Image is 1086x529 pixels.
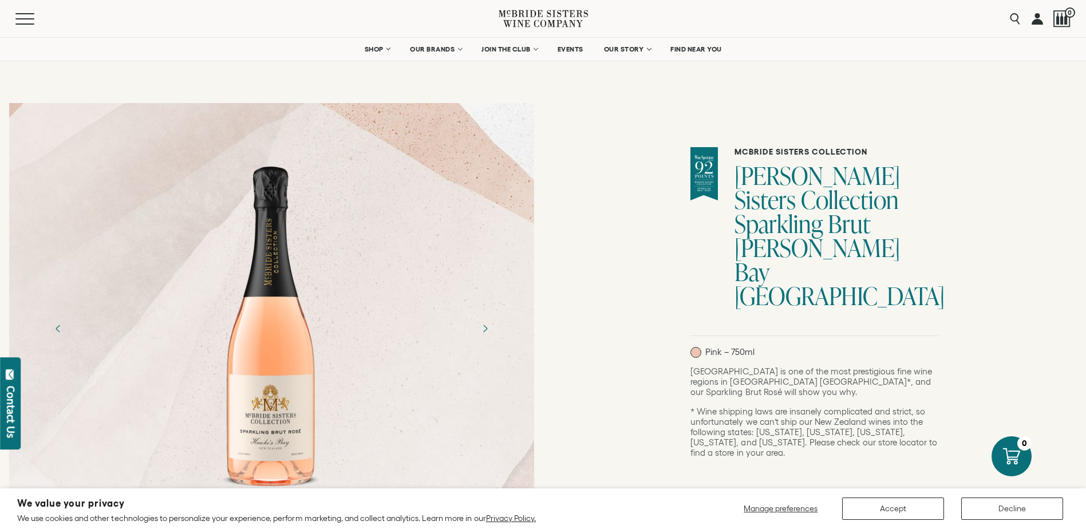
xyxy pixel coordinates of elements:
a: FIND NEAR YOU [663,38,729,61]
button: Next [470,314,500,344]
span: 0 [1065,7,1075,18]
button: Accept [842,498,944,520]
a: OUR STORY [597,38,658,61]
span: JOIN THE CLUB [481,45,531,53]
p: We use cookies and other technologies to personalize your experience, perform marketing, and coll... [17,513,536,523]
h2: We value your privacy [17,499,536,508]
span: SHOP [364,45,384,53]
button: Previous [44,314,73,344]
span: [GEOGRAPHIC_DATA] is one of the most prestigious fine wine regions in [GEOGRAPHIC_DATA] [GEOGRAPH... [690,366,932,397]
button: Mobile Menu Trigger [15,13,57,25]
div: 0 [1017,436,1032,451]
span: OUR STORY [604,45,644,53]
h1: [PERSON_NAME] Sisters Collection Sparkling Brut [PERSON_NAME] Bay [GEOGRAPHIC_DATA] [734,164,938,308]
span: Manage preferences [744,504,818,513]
button: Decline [961,498,1063,520]
a: Privacy Policy. [486,514,536,523]
p: Pink – 750ml [690,347,755,358]
span: EVENTS [558,45,583,53]
a: SHOP [357,38,397,61]
a: OUR BRANDS [402,38,468,61]
h6: McBride Sisters Collection [734,147,938,157]
a: EVENTS [550,38,591,61]
button: Manage preferences [737,498,825,520]
div: Contact Us [5,386,17,438]
a: JOIN THE CLUB [474,38,544,61]
span: * Wine shipping laws are insanely complicated and strict, so unfortunately we can’t ship our New ... [690,406,937,457]
span: OUR BRANDS [410,45,455,53]
span: FIND NEAR YOU [670,45,722,53]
